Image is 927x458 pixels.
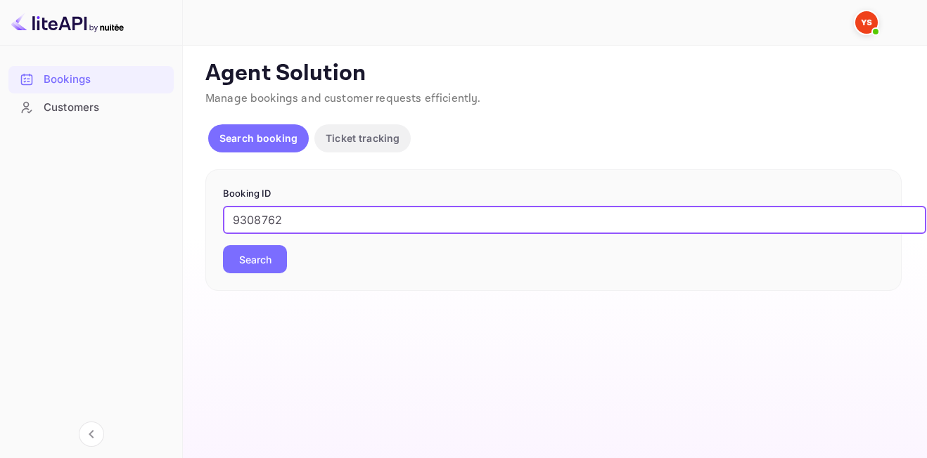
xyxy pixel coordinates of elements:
div: Customers [44,100,167,116]
span: Manage bookings and customer requests efficiently. [205,91,481,106]
div: Bookings [8,66,174,93]
button: Search [223,245,287,273]
p: Agent Solution [205,60,902,88]
p: Ticket tracking [326,131,399,145]
p: Booking ID [223,187,884,201]
img: LiteAPI logo [11,11,124,34]
button: Collapse navigation [79,421,104,447]
div: Bookings [44,72,167,88]
div: Customers [8,94,174,122]
input: Enter Booking ID (e.g., 63782194) [223,206,926,234]
a: Customers [8,94,174,120]
img: Yandex Support [855,11,878,34]
p: Search booking [219,131,298,145]
a: Bookings [8,66,174,92]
